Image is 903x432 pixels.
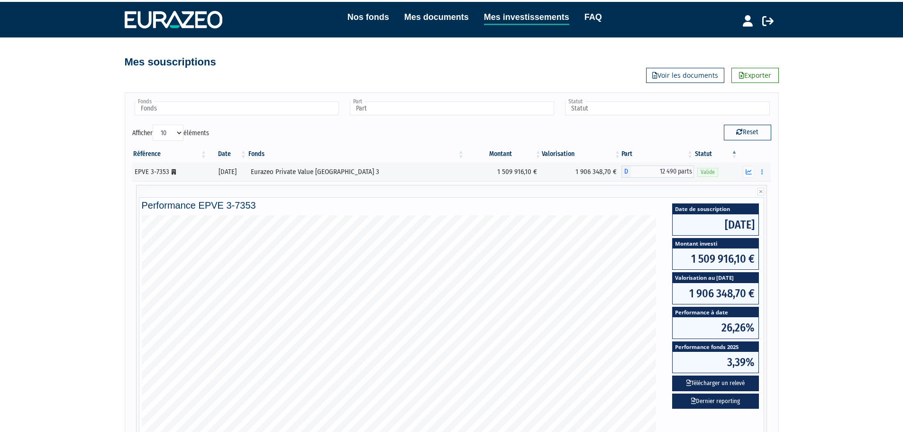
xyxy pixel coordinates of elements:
button: Reset [724,125,771,140]
span: Performance à date [673,307,758,317]
select: Afficheréléments [153,125,183,141]
span: 3,39% [673,352,758,373]
th: Montant: activer pour trier la colonne par ordre croissant [465,146,542,162]
th: Date: activer pour trier la colonne par ordre croissant [208,146,247,162]
td: 1 906 348,70 € [542,162,621,181]
span: 1 906 348,70 € [673,283,758,304]
div: D - Eurazeo Private Value Europe 3 [621,165,694,178]
h4: Mes souscriptions [125,56,216,68]
span: 26,26% [673,317,758,338]
span: 12 490 parts [631,165,694,178]
a: Nos fonds [347,10,389,24]
a: FAQ [584,10,602,24]
i: [Français] Personne morale [172,169,176,175]
a: Dernier reporting [672,394,759,409]
div: Eurazeo Private Value [GEOGRAPHIC_DATA] 3 [251,167,462,177]
div: [DATE] [211,167,244,177]
span: Valide [697,168,718,177]
div: EPVE 3-7353 [135,167,204,177]
span: Valorisation au [DATE] [673,273,758,283]
a: Exporter [731,68,779,83]
th: Fonds: activer pour trier la colonne par ordre croissant [247,146,465,162]
th: Part: activer pour trier la colonne par ordre croissant [621,146,694,162]
span: Performance fonds 2025 [673,342,758,352]
span: Date de souscription [673,204,758,214]
label: Afficher éléments [132,125,209,141]
button: Télécharger un relevé [672,376,759,391]
h4: Performance EPVE 3-7353 [142,200,762,211]
span: [DATE] [673,214,758,235]
a: Mes documents [404,10,469,24]
a: Voir les documents [646,68,724,83]
th: Référence : activer pour trier la colonne par ordre croissant [132,146,208,162]
span: D [621,165,631,178]
span: Montant investi [673,239,758,248]
td: 1 509 916,10 € [465,162,542,181]
th: Statut : activer pour trier la colonne par ordre d&eacute;croissant [694,146,738,162]
th: Valorisation: activer pour trier la colonne par ordre croissant [542,146,621,162]
span: 1 509 916,10 € [673,248,758,269]
a: Mes investissements [484,10,569,25]
img: 1732889491-logotype_eurazeo_blanc_rvb.png [125,11,222,28]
